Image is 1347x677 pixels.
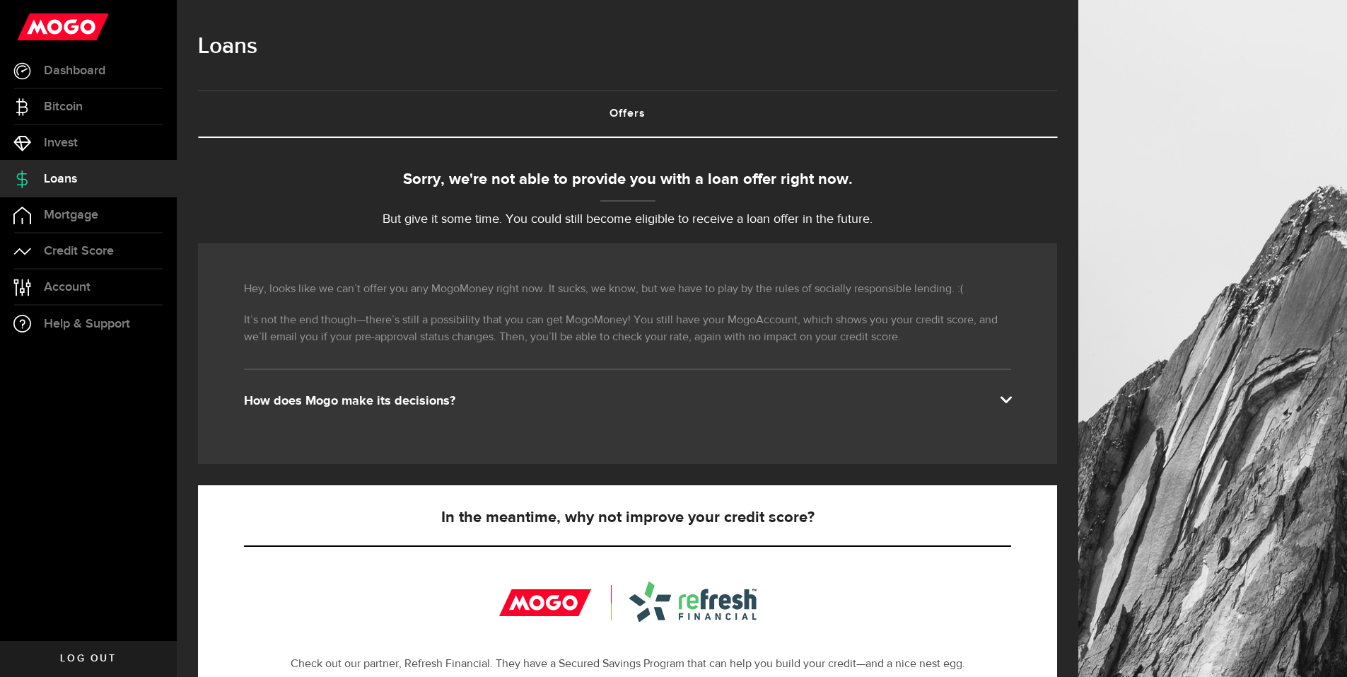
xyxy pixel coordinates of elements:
[44,100,83,113] span: Bitcoin
[244,509,1011,526] h5: In the meantime, why not improve your credit score?
[244,656,1011,673] p: Check out our partner, Refresh Financial. They have a Secured Savings Program that can help you b...
[244,312,1011,346] p: It’s not the end though—there’s still a possibility that you can get MogoMoney! You still have yo...
[198,28,1057,65] h1: Loans
[44,318,130,330] span: Help & Support
[198,90,1057,138] ul: Tabs Navigation
[60,654,116,664] span: Log out
[1288,618,1347,677] iframe: LiveChat chat widget
[44,245,114,258] span: Credit Score
[44,64,105,77] span: Dashboard
[44,281,91,294] span: Account
[198,168,1057,192] div: Sorry, we're not able to provide you with a loan offer right now.
[244,393,1011,410] div: How does Mogo make its decisions?
[198,210,1057,229] p: But give it some time. You could still become eligible to receive a loan offer in the future.
[44,209,98,221] span: Mortgage
[198,91,1057,137] a: Offers
[244,281,1011,298] p: Hey, looks like we can’t offer you any MogoMoney right now. It sucks, we know, but we have to pla...
[44,137,78,149] span: Invest
[44,173,77,185] span: Loans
